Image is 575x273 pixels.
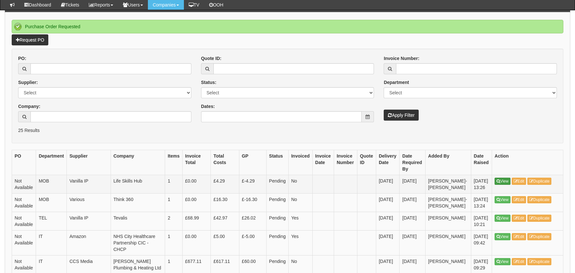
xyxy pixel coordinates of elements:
[312,150,334,175] th: Invoice Date
[36,175,67,193] td: MOB
[384,55,419,62] label: Invoice Number:
[67,193,111,212] td: Various
[495,258,510,265] a: View
[288,230,312,255] td: Yes
[495,233,510,240] a: View
[182,193,211,212] td: £0.00
[400,212,425,230] td: [DATE]
[471,193,492,212] td: [DATE] 13:24
[266,150,288,175] th: Status
[266,230,288,255] td: Pending
[471,230,492,255] td: [DATE] 09:42
[239,230,266,255] td: £-5.00
[471,212,492,230] td: [DATE] 10:21
[36,212,67,230] td: TEL
[12,175,36,193] td: Not Available
[376,230,400,255] td: [DATE]
[376,212,400,230] td: [DATE]
[288,193,312,212] td: No
[288,212,312,230] td: Yes
[527,196,551,203] a: Duplicate
[165,150,183,175] th: Items
[425,175,471,193] td: [PERSON_NAME]-[PERSON_NAME]
[165,230,183,255] td: 1
[18,79,38,86] label: Supplier:
[12,212,36,230] td: Not Available
[182,212,211,230] td: £68.99
[400,150,425,175] th: Date Required By
[495,215,510,222] a: View
[165,175,183,193] td: 1
[376,150,400,175] th: Delivery Date
[12,150,36,175] th: PO
[211,150,239,175] th: Total Costs
[12,34,48,45] a: Request PO
[165,193,183,212] td: 1
[201,103,215,110] label: Dates:
[495,178,510,185] a: View
[36,230,67,255] td: IT
[425,212,471,230] td: [PERSON_NAME]
[111,175,165,193] td: Life Skills Hub
[165,212,183,230] td: 2
[111,230,165,255] td: NHS City Healthcare Partnership CIC - CHCP
[12,230,36,255] td: Not Available
[495,196,510,203] a: View
[12,193,36,212] td: Not Available
[266,193,288,212] td: Pending
[512,178,526,185] a: Edit
[357,150,376,175] th: Quote ID
[425,150,471,175] th: Added By
[527,215,551,222] a: Duplicate
[266,175,288,193] td: Pending
[211,193,239,212] td: £16.30
[111,193,165,212] td: Think 360
[36,150,67,175] th: Department
[67,175,111,193] td: Vanilla IP
[18,55,26,62] label: PO:
[400,230,425,255] td: [DATE]
[288,150,312,175] th: Invoiced
[512,258,526,265] a: Edit
[376,193,400,212] td: [DATE]
[288,175,312,193] td: No
[384,110,419,121] button: Apply Filter
[211,212,239,230] td: £42.97
[111,212,165,230] td: Tevalis
[239,175,266,193] td: £-4.29
[111,150,165,175] th: Company
[400,175,425,193] td: [DATE]
[239,150,266,175] th: GP
[527,233,551,240] a: Duplicate
[182,175,211,193] td: £0.00
[471,175,492,193] td: [DATE] 13:26
[67,150,111,175] th: Supplier
[400,193,425,212] td: [DATE]
[201,79,216,86] label: Status:
[512,233,526,240] a: Edit
[471,150,492,175] th: Date Raised
[239,212,266,230] td: £26.02
[239,193,266,212] td: £-16.30
[512,215,526,222] a: Edit
[12,20,563,33] div: Purchase Order Requested
[492,150,563,175] th: Action
[512,196,526,203] a: Edit
[376,175,400,193] td: [DATE]
[211,230,239,255] td: £5.00
[384,79,409,86] label: Department
[201,55,222,62] label: Quote ID:
[211,175,239,193] td: £4.29
[527,178,551,185] a: Duplicate
[67,212,111,230] td: Vanilla IP
[182,150,211,175] th: Invoice Total
[67,230,111,255] td: Amazon
[527,258,551,265] a: Duplicate
[182,230,211,255] td: £0.00
[18,127,557,134] p: 25 Results
[334,150,357,175] th: Invoice Number
[425,230,471,255] td: [PERSON_NAME]
[18,103,40,110] label: Company:
[36,193,67,212] td: MOB
[425,193,471,212] td: [PERSON_NAME]-[PERSON_NAME]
